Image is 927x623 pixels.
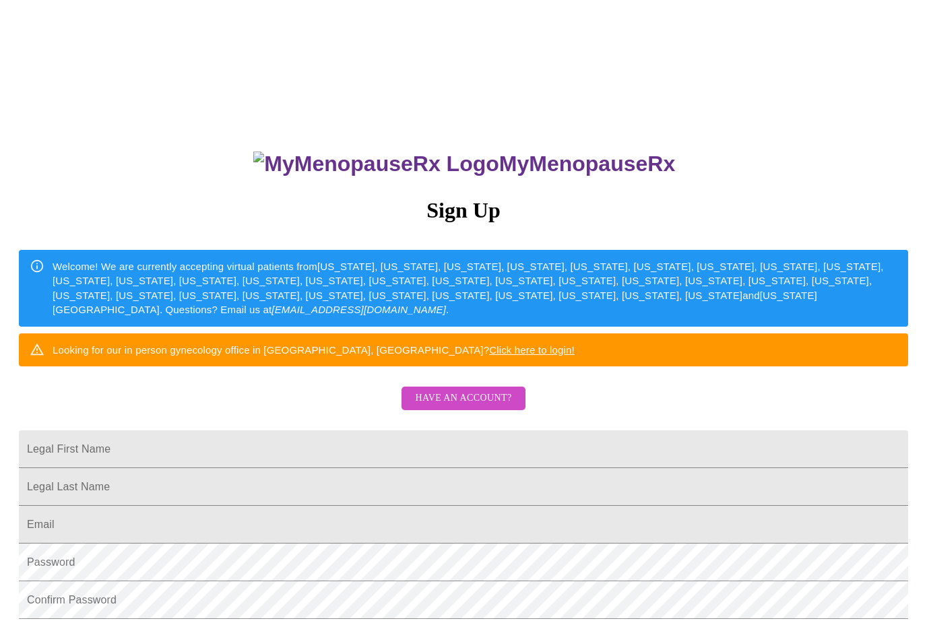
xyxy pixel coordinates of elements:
[415,390,511,407] span: Have an account?
[253,152,499,176] img: MyMenopauseRx Logo
[398,401,528,413] a: Have an account?
[21,152,909,176] h3: MyMenopauseRx
[53,337,575,362] div: Looking for our in person gynecology office in [GEOGRAPHIC_DATA], [GEOGRAPHIC_DATA]?
[19,198,908,223] h3: Sign Up
[402,387,525,410] button: Have an account?
[53,254,897,323] div: Welcome! We are currently accepting virtual patients from [US_STATE], [US_STATE], [US_STATE], [US...
[271,304,446,315] em: [EMAIL_ADDRESS][DOMAIN_NAME]
[489,344,575,356] a: Click here to login!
